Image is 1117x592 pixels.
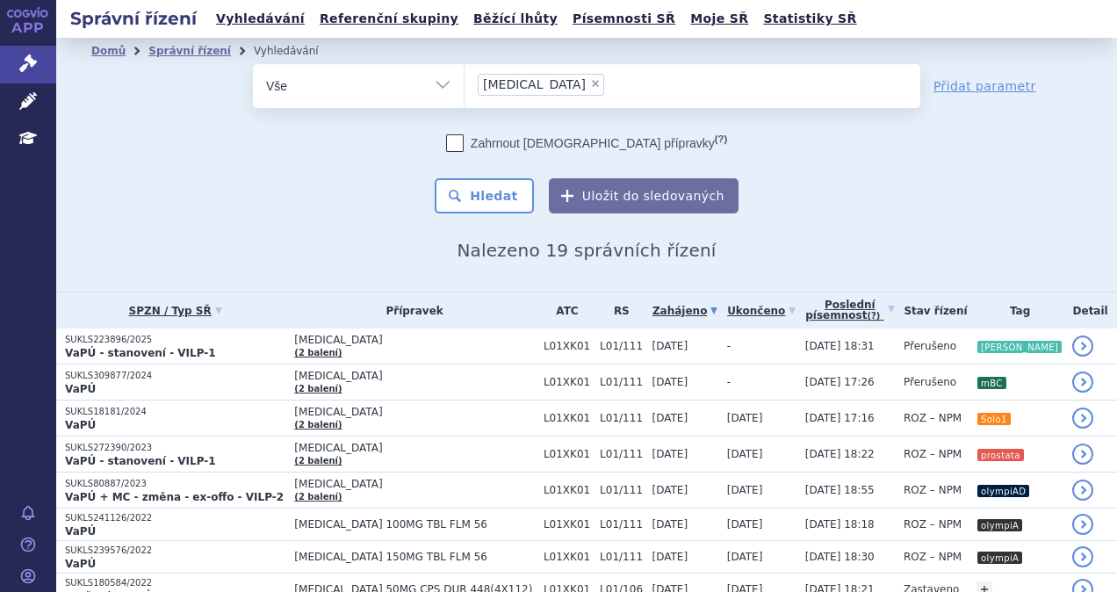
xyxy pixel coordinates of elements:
[483,78,586,90] span: [MEDICAL_DATA]
[148,45,231,57] a: Správní řízení
[544,518,591,531] span: L01XK01
[294,551,535,563] span: [MEDICAL_DATA] 150MG TBL FLM 56
[65,383,96,395] strong: VaPÚ
[65,370,285,382] p: SUKLS309877/2024
[567,7,681,31] a: Písemnosti SŘ
[977,341,1062,353] i: [PERSON_NAME]
[65,525,96,538] strong: VaPÚ
[652,412,688,424] span: [DATE]
[805,376,875,388] span: [DATE] 17:26
[65,455,216,467] strong: VaPÚ - stanovení - VILP-1
[1072,372,1093,393] a: detail
[652,376,688,388] span: [DATE]
[652,484,688,496] span: [DATE]
[65,577,285,589] p: SUKLS180584/2022
[652,448,688,460] span: [DATE]
[727,551,763,563] span: [DATE]
[294,334,535,346] span: [MEDICAL_DATA]
[933,77,1036,95] a: Přidat parametr
[544,551,591,563] span: L01XK01
[591,292,643,328] th: RS
[544,484,591,496] span: L01XK01
[294,518,535,531] span: [MEDICAL_DATA] 100MG TBL FLM 56
[211,7,310,31] a: Vyhledávání
[600,518,643,531] span: L01/111
[91,45,126,57] a: Domů
[727,299,796,323] a: Ukončeno
[65,334,285,346] p: SUKLS223896/2025
[727,340,731,352] span: -
[904,340,956,352] span: Přerušeno
[1072,480,1093,501] a: detail
[600,551,643,563] span: L01/111
[535,292,591,328] th: ATC
[652,299,718,323] a: Zahájeno
[977,449,1024,461] i: prostata
[652,340,688,352] span: [DATE]
[457,240,716,261] span: Nalezeno 19 správních řízení
[254,38,342,64] li: Vyhledávání
[446,134,727,152] label: Zahrnout [DEMOGRAPHIC_DATA] přípravky
[314,7,464,31] a: Referenční skupiny
[468,7,563,31] a: Běžící lhůty
[1072,408,1093,429] a: detail
[544,376,591,388] span: L01XK01
[904,484,962,496] span: ROZ – NPM
[805,551,875,563] span: [DATE] 18:30
[600,484,643,496] span: L01/111
[977,519,1022,531] i: olympiA
[56,6,211,31] h2: Správní řízení
[294,492,342,502] a: (2 balení)
[294,406,535,418] span: [MEDICAL_DATA]
[600,376,643,388] span: L01/111
[727,376,731,388] span: -
[904,412,962,424] span: ROZ – NPM
[609,73,619,95] input: [MEDICAL_DATA]
[805,292,895,328] a: Poslednípísemnost(?)
[904,518,962,531] span: ROZ – NPM
[977,485,1029,497] i: olympiAD
[294,442,535,454] span: [MEDICAL_DATA]
[904,551,962,563] span: ROZ – NPM
[904,376,956,388] span: Přerušeno
[727,448,763,460] span: [DATE]
[294,370,535,382] span: [MEDICAL_DATA]
[285,292,535,328] th: Přípravek
[1072,514,1093,535] a: detail
[904,448,962,460] span: ROZ – NPM
[727,518,763,531] span: [DATE]
[544,412,591,424] span: L01XK01
[65,347,216,359] strong: VaPÚ - stanovení - VILP-1
[805,340,875,352] span: [DATE] 18:31
[1072,546,1093,567] a: detail
[544,340,591,352] span: L01XK01
[65,406,285,418] p: SUKLS18181/2024
[727,484,763,496] span: [DATE]
[805,484,875,496] span: [DATE] 18:55
[294,384,342,393] a: (2 balení)
[977,552,1022,564] i: olympiA
[590,78,601,89] span: ×
[65,491,284,503] strong: VaPÚ + MC - změna - ex-offo - VILP-2
[294,420,342,430] a: (2 balení)
[652,551,688,563] span: [DATE]
[544,448,591,460] span: L01XK01
[600,412,643,424] span: L01/111
[294,478,535,490] span: [MEDICAL_DATA]
[435,178,534,213] button: Hledat
[968,292,1063,328] th: Tag
[652,518,688,531] span: [DATE]
[65,442,285,454] p: SUKLS272390/2023
[65,299,285,323] a: SPZN / Typ SŘ
[600,340,643,352] span: L01/111
[867,311,880,321] abbr: (?)
[805,518,875,531] span: [DATE] 18:18
[805,412,875,424] span: [DATE] 17:16
[65,558,96,570] strong: VaPÚ
[895,292,968,328] th: Stav řízení
[977,413,1011,425] i: Solo1
[1072,444,1093,465] a: detail
[685,7,753,31] a: Moje SŘ
[1063,292,1117,328] th: Detail
[805,448,875,460] span: [DATE] 18:22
